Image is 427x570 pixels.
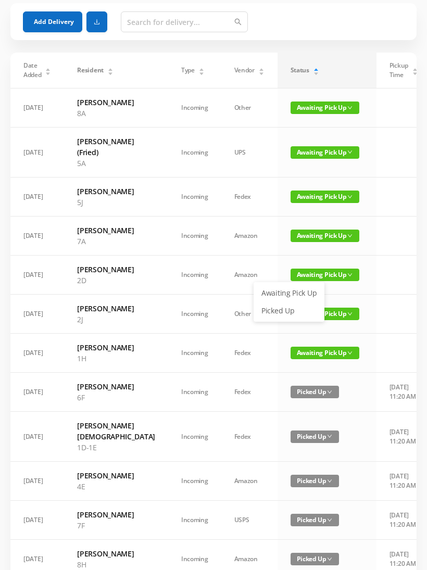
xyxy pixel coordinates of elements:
td: Incoming [168,217,221,256]
td: Fedex [221,334,278,373]
div: Sort [198,67,205,73]
td: [DATE] [10,462,64,501]
p: 2D [77,275,155,286]
h6: [PERSON_NAME] [77,303,155,314]
span: Picked Up [291,430,339,443]
td: [DATE] [10,217,64,256]
h6: [PERSON_NAME] (Fried) [77,136,155,158]
h6: [PERSON_NAME] [77,342,155,353]
i: icon: down [347,194,353,199]
td: [DATE] [10,334,64,373]
div: Sort [313,67,319,73]
td: Fedex [221,178,278,217]
td: [DATE] [10,295,64,334]
td: Amazon [221,256,278,295]
i: icon: caret-down [198,71,204,74]
p: 7A [77,236,155,247]
div: Sort [258,67,265,73]
span: Awaiting Pick Up [291,191,359,203]
i: icon: down [327,517,332,523]
i: icon: down [347,105,353,110]
td: [DATE] [10,178,64,217]
td: UPS [221,128,278,178]
span: Awaiting Pick Up [291,308,359,320]
i: icon: caret-up [313,67,319,70]
a: Picked Up [255,302,323,319]
td: Incoming [168,373,221,412]
td: Amazon [221,217,278,256]
h6: [PERSON_NAME] [77,264,155,275]
td: Incoming [168,501,221,540]
div: Sort [107,67,114,73]
a: Awaiting Pick Up [255,285,323,301]
td: Incoming [168,295,221,334]
td: Incoming [168,178,221,217]
i: icon: caret-up [107,67,113,70]
button: icon: download [86,11,107,32]
span: Awaiting Pick Up [291,347,359,359]
i: icon: caret-up [198,67,204,70]
h6: [PERSON_NAME] [77,97,155,108]
p: 5A [77,158,155,169]
span: Awaiting Pick Up [291,230,359,242]
span: Picked Up [291,386,339,398]
td: Fedex [221,412,278,462]
i: icon: down [347,149,353,155]
span: Type [181,66,195,75]
i: icon: caret-up [258,67,264,70]
td: Fedex [221,373,278,412]
p: 2J [77,314,155,325]
span: Pickup Time [390,61,408,80]
i: icon: caret-down [313,71,319,74]
span: Picked Up [291,553,339,565]
td: Other [221,88,278,128]
i: icon: down [347,233,353,238]
p: 7F [77,520,155,531]
p: 1D-1E [77,442,155,453]
h6: [PERSON_NAME] [77,186,155,197]
td: Incoming [168,128,221,178]
td: [DATE] [10,501,64,540]
p: 4E [77,481,155,492]
span: Picked Up [291,514,339,526]
h6: [PERSON_NAME] [77,509,155,520]
td: USPS [221,501,278,540]
td: Incoming [168,334,221,373]
p: 8A [77,108,155,119]
i: icon: caret-down [107,71,113,74]
i: icon: down [347,311,353,316]
i: icon: down [327,434,332,439]
h6: [PERSON_NAME][DEMOGRAPHIC_DATA] [77,420,155,442]
td: Amazon [221,462,278,501]
td: Incoming [168,412,221,462]
i: icon: caret-down [45,71,51,74]
span: Status [291,66,309,75]
td: Incoming [168,462,221,501]
span: Awaiting Pick Up [291,102,359,114]
div: Sort [412,67,418,73]
span: Resident [77,66,104,75]
p: 1H [77,353,155,364]
span: Awaiting Pick Up [291,269,359,281]
input: Search for delivery... [121,11,248,32]
i: icon: down [327,389,332,395]
h6: [PERSON_NAME] [77,381,155,392]
p: 5J [77,197,155,208]
td: [DATE] [10,412,64,462]
td: [DATE] [10,128,64,178]
h6: [PERSON_NAME] [77,225,155,236]
td: [DATE] [10,88,64,128]
i: icon: down [347,272,353,277]
div: Sort [45,67,51,73]
span: Vendor [234,66,255,75]
i: icon: caret-down [258,71,264,74]
i: icon: caret-down [412,71,418,74]
td: Incoming [168,88,221,128]
td: Other [221,295,278,334]
td: [DATE] [10,256,64,295]
i: icon: caret-up [45,67,51,70]
td: Incoming [168,256,221,295]
i: icon: caret-up [412,67,418,70]
p: 8H [77,559,155,570]
p: 6F [77,392,155,403]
